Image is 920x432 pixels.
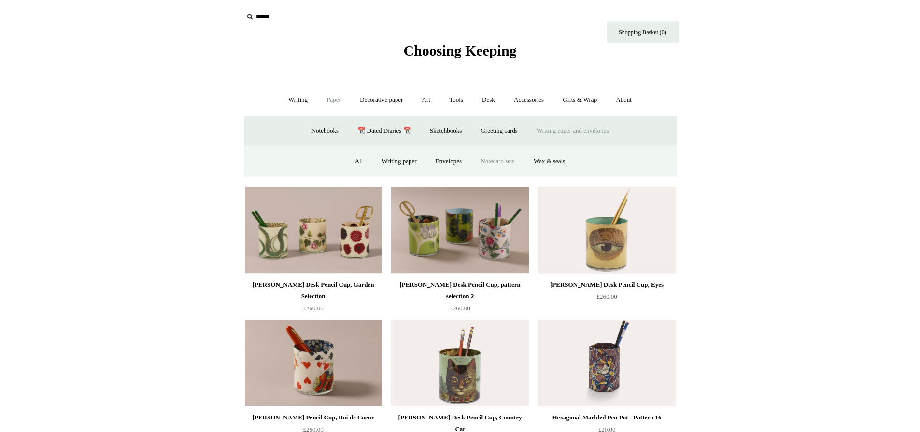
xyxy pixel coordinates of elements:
[403,42,516,58] span: Choosing Keeping
[473,87,504,113] a: Desk
[525,149,574,174] a: Wax & seals
[540,412,673,423] div: Hexagonal Marbled Pen Pot - Pattern 16
[607,21,679,43] a: Shopping Basket (0)
[247,412,380,423] div: [PERSON_NAME] Pencil Cup, Roi de Coeur
[349,118,419,144] a: 📆 Dated Diaries 📆
[394,279,526,302] div: [PERSON_NAME] Desk Pencil Cup, pattern selection 2
[391,187,528,274] img: John Derian Desk Pencil Cup, pattern selection 2
[538,187,675,274] a: John Derian Desk Pencil Cup, Eyes John Derian Desk Pencil Cup, Eyes
[440,87,472,113] a: Tools
[245,320,382,406] a: John Derian Desk Pencil Cup, Roi de Coeur John Derian Desk Pencil Cup, Roi de Coeur
[303,305,323,312] span: £260.00
[245,187,382,274] img: John Derian Desk Pencil Cup, Garden Selection
[346,149,372,174] a: All
[391,320,528,406] a: John Derian Desk Pencil Cup, Country Cat John Derian Desk Pencil Cup, Country Cat
[245,279,382,319] a: [PERSON_NAME] Desk Pencil Cup, Garden Selection £260.00
[413,87,439,113] a: Art
[554,87,606,113] a: Gifts & Wrap
[391,320,528,406] img: John Derian Desk Pencil Cup, Country Cat
[538,279,675,319] a: [PERSON_NAME] Desk Pencil Cup, Eyes £260.00
[245,187,382,274] a: John Derian Desk Pencil Cup, Garden Selection John Derian Desk Pencil Cup, Garden Selection
[373,149,425,174] a: Writing paper
[540,279,673,291] div: [PERSON_NAME] Desk Pencil Cup, Eyes
[538,320,675,406] img: Hexagonal Marbled Pen Pot - Pattern 16
[538,320,675,406] a: Hexagonal Marbled Pen Pot - Pattern 16 Hexagonal Marbled Pen Pot - Pattern 16
[427,149,470,174] a: Envelopes
[318,87,350,113] a: Paper
[472,118,526,144] a: Greeting cards
[528,118,617,144] a: Writing paper and envelopes
[280,87,316,113] a: Writing
[391,279,528,319] a: [PERSON_NAME] Desk Pencil Cup, pattern selection 2 £260.00
[245,320,382,406] img: John Derian Desk Pencil Cup, Roi de Coeur
[351,87,411,113] a: Decorative paper
[450,305,470,312] span: £260.00
[391,187,528,274] a: John Derian Desk Pencil Cup, pattern selection 2 John Derian Desk Pencil Cup, pattern selection 2
[403,50,516,57] a: Choosing Keeping
[421,118,470,144] a: Sketchbooks
[303,118,347,144] a: Notebooks
[247,279,380,302] div: [PERSON_NAME] Desk Pencil Cup, Garden Selection
[607,87,640,113] a: About
[472,149,523,174] a: Notecard sets
[538,187,675,274] img: John Derian Desk Pencil Cup, Eyes
[596,293,617,300] span: £260.00
[505,87,552,113] a: Accessories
